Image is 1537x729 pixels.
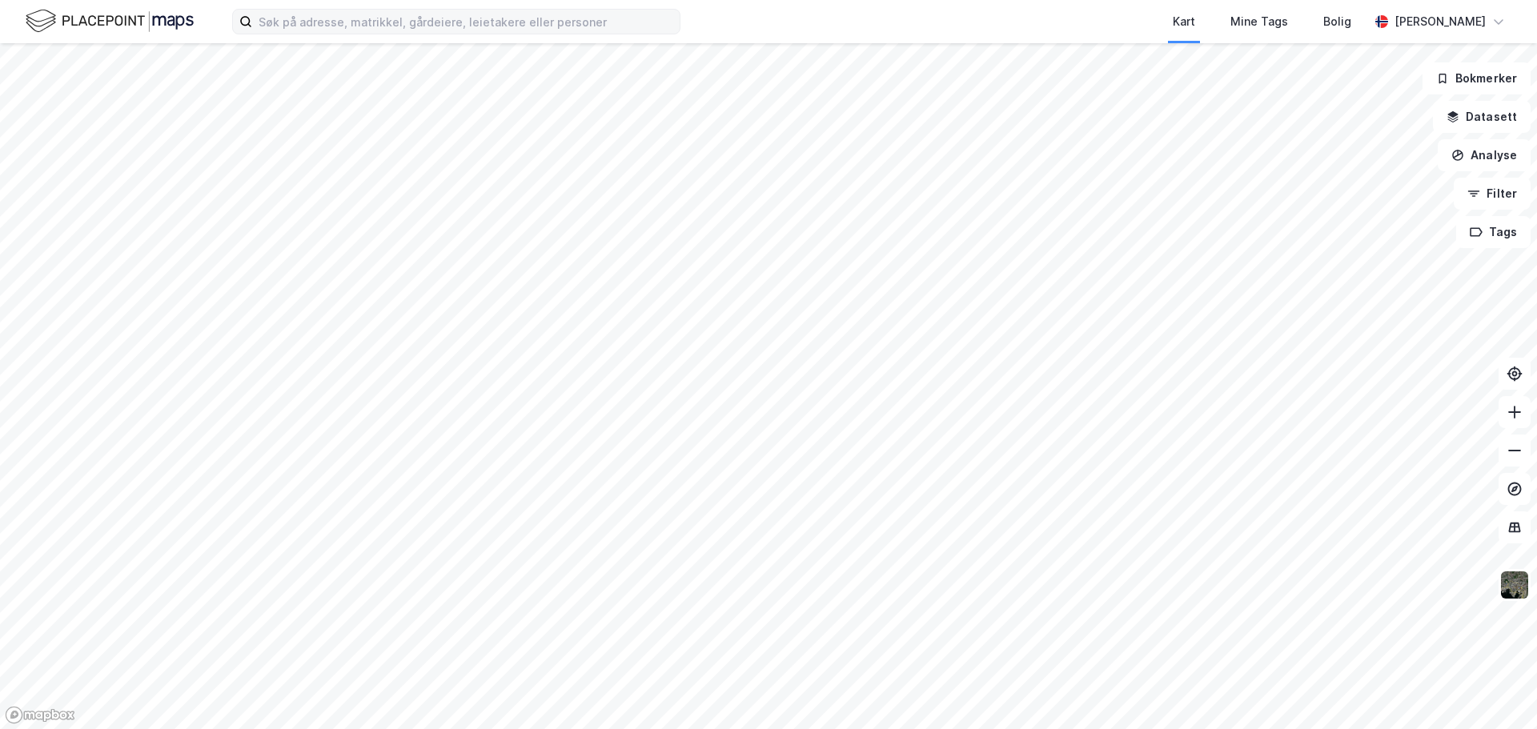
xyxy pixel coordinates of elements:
iframe: Chat Widget [1457,652,1537,729]
div: [PERSON_NAME] [1395,12,1486,31]
img: logo.f888ab2527a4732fd821a326f86c7f29.svg [26,7,194,35]
div: Kart [1173,12,1195,31]
input: Søk på adresse, matrikkel, gårdeiere, leietakere eller personer [252,10,680,34]
div: Mine Tags [1230,12,1288,31]
div: Bolig [1323,12,1351,31]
